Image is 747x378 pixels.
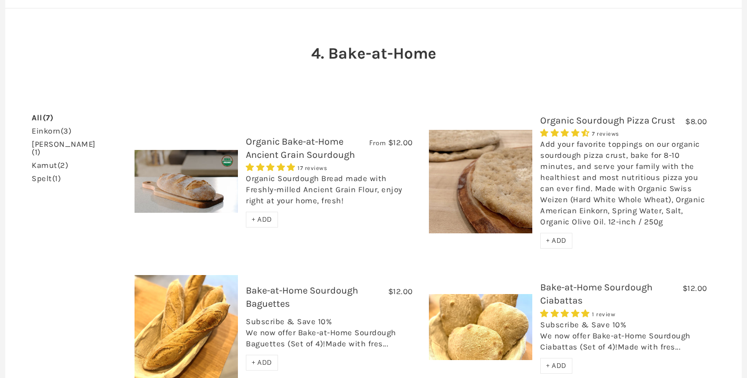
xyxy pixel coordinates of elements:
[32,127,71,135] a: einkorn(3)
[388,138,413,147] span: $12.00
[592,130,619,137] span: 7 reviews
[540,309,592,318] span: 5.00 stars
[540,358,572,374] div: + ADD
[246,316,413,355] div: Subscribe & Save 10% We now offer Bake-at-Home Sourdough Baguettes (Set of 4)!Made with fres...
[298,165,327,172] span: 17 reviews
[683,283,707,293] span: $12.00
[540,233,572,249] div: + ADD
[252,358,272,367] span: + ADD
[246,355,278,371] div: + ADD
[369,138,386,147] span: From
[246,285,358,309] a: Bake-at-Home Sourdough Baguettes
[32,162,68,169] a: kamut(2)
[540,115,675,126] a: Organic Sourdough Pizza Crust
[252,215,272,224] span: + ADD
[32,147,41,157] span: (1)
[546,236,567,245] span: + ADD
[540,319,707,358] div: Subscribe & Save 10% We now offer Bake-at-Home Sourdough Ciabattas (Set of 4)!Made with fres...
[685,117,707,126] span: $8.00
[246,173,413,212] div: Organic Sourdough Bread made with Freshly-milled Ancient Grain Flour, enjoy right at your home, f...
[388,287,413,296] span: $12.00
[246,163,298,172] span: 4.76 stars
[540,139,707,233] div: Add your favorite toppings on our organic sourdough pizza crust, bake for 8-10 minutes, and serve...
[58,160,69,170] span: (2)
[52,174,61,183] span: (1)
[246,212,278,228] div: + ADD
[135,150,238,213] img: Organic Bake-at-Home Ancient Grain Sourdough
[308,42,439,64] h2: 4. Bake-at-Home
[429,294,532,360] img: Bake-at-Home Sourdough Ciabattas
[546,361,567,370] span: + ADD
[32,175,61,183] a: spelt(1)
[61,126,72,136] span: (3)
[592,311,615,318] span: 1 review
[246,136,355,160] a: Organic Bake-at-Home Ancient Grain Sourdough
[540,128,592,138] span: 4.29 stars
[540,281,653,306] a: Bake-at-Home Sourdough Ciabattas
[429,130,532,233] img: Organic Sourdough Pizza Crust
[32,140,100,156] a: [PERSON_NAME](1)
[32,114,53,122] a: All(7)
[43,113,54,122] span: (7)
